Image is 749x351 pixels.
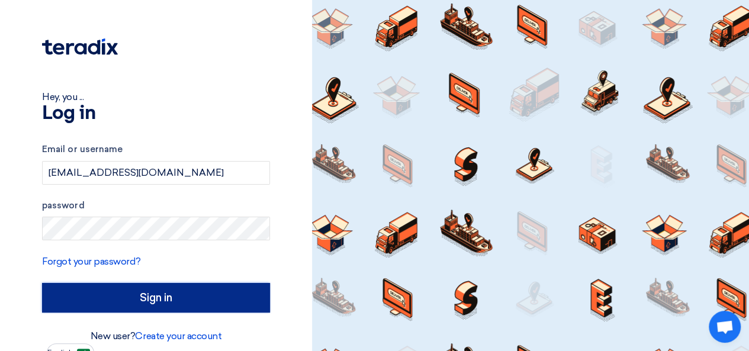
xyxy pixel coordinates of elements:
[42,38,118,55] img: Teradix logo
[42,200,85,211] font: password
[42,104,95,123] font: Log in
[42,144,123,154] font: Email or username
[135,330,221,342] a: Create your account
[709,311,741,343] div: Open chat
[42,256,141,267] a: Forgot your password?
[42,161,270,185] input: Enter your business email or username
[91,330,136,342] font: New user?
[42,91,83,102] font: Hey, you ...
[42,283,270,313] input: Sign in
